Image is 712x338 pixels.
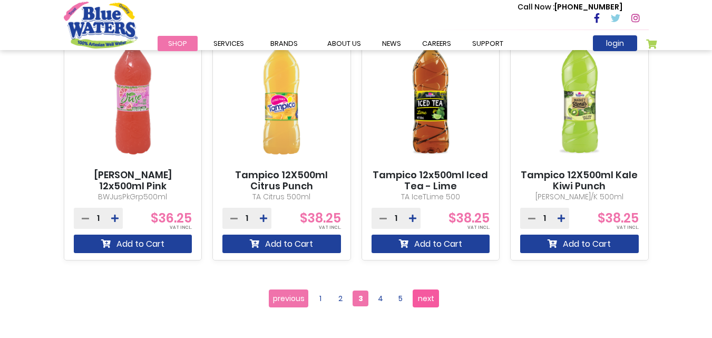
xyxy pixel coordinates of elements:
[213,38,244,49] span: Services
[74,21,192,169] img: BW Juse 12x500ml Pink Grapefruit
[520,21,639,169] img: Tampico 12X500ml Kale Kiwi Punch
[372,36,412,51] a: News
[222,235,341,253] button: Add to Cart
[151,209,192,227] span: $36.25
[222,21,341,169] img: Tampico 12X500ml Citrus Punch
[222,191,341,202] p: TA Citrus 500ml
[313,291,328,306] a: 1
[393,291,408,306] a: 5
[593,35,637,51] a: login
[222,169,341,192] a: Tampico 12X500ml Citrus Punch
[64,2,138,48] a: store logo
[74,191,192,202] p: BWJusPkGrp500ml
[273,291,305,306] span: previous
[373,291,388,306] a: 4
[518,2,622,13] p: [PHONE_NUMBER]
[333,291,348,306] a: 2
[462,36,514,51] a: support
[74,235,192,253] button: Add to Cart
[372,21,490,169] img: Tampico 12x500ml Iced Tea - Lime
[448,209,490,227] span: $38.25
[372,191,490,202] p: TA IceTLime 500
[74,169,192,204] a: [PERSON_NAME] 12x500ml Pink Grapefruit
[270,38,298,49] span: Brands
[520,235,639,253] button: Add to Cart
[520,169,639,192] a: Tampico 12X500ml Kale Kiwi Punch
[518,2,554,12] span: Call Now :
[372,235,490,253] button: Add to Cart
[300,209,341,227] span: $38.25
[413,289,439,307] a: next
[168,38,187,49] span: Shop
[269,289,308,307] a: previous
[353,291,368,306] span: 3
[412,36,462,51] a: careers
[418,291,434,306] span: next
[520,191,639,202] p: [PERSON_NAME]/K 500ml
[317,36,372,51] a: about us
[598,209,639,227] span: $38.25
[372,169,490,192] a: Tampico 12x500ml Iced Tea - Lime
